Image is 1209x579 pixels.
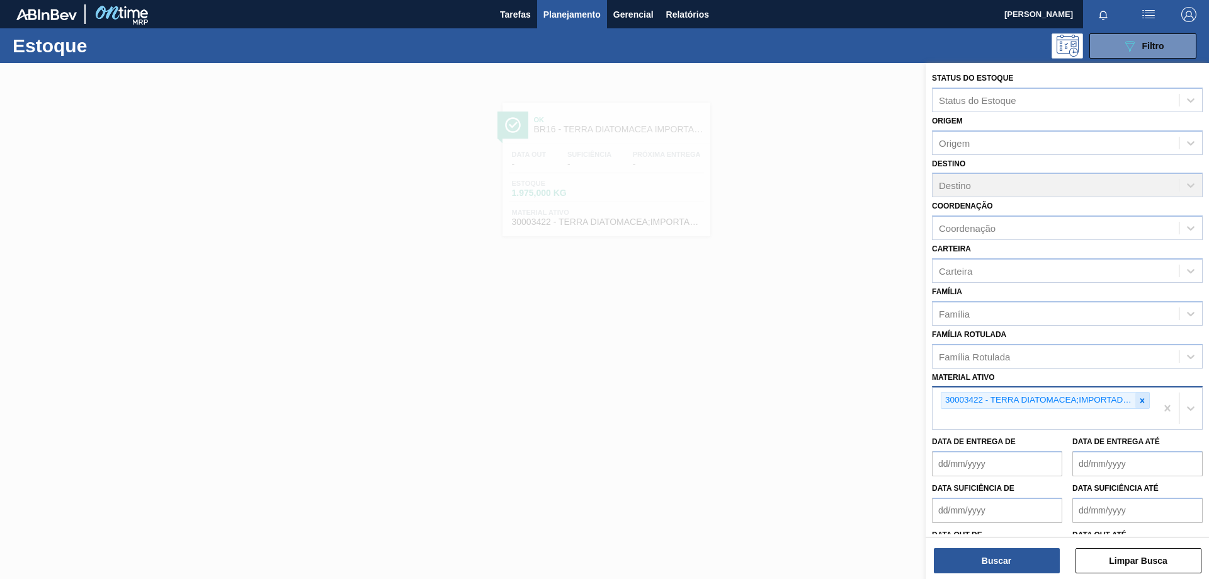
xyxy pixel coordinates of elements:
div: 30003422 - TERRA DIATOMACEA;IMPORTADA;EMB 24KG [941,393,1135,408]
span: Gerencial [613,7,654,22]
input: dd/mm/yyyy [1072,451,1203,476]
span: Relatórios [666,7,709,22]
button: Filtro [1089,33,1196,59]
img: TNhmsLtSVTkK8tSr43FrP2fwEKptu5GPRR3wAAAABJRU5ErkJggg== [16,9,77,20]
label: Data de Entrega de [932,437,1016,446]
span: Filtro [1142,41,1164,51]
span: Planejamento [543,7,601,22]
label: Origem [932,117,963,125]
div: Origem [939,137,970,148]
label: Material ativo [932,373,995,382]
label: Destino [932,159,965,168]
label: Data suficiência até [1072,484,1159,493]
div: Carteira [939,265,972,276]
div: Coordenação [939,223,996,234]
label: Família [932,287,962,296]
input: dd/mm/yyyy [932,451,1062,476]
input: dd/mm/yyyy [1072,498,1203,523]
div: Pogramando: nenhum usuário selecionado [1052,33,1083,59]
label: Família Rotulada [932,330,1006,339]
img: userActions [1141,7,1156,22]
label: Status do Estoque [932,74,1013,83]
div: Família Rotulada [939,351,1010,362]
label: Data suficiência de [932,484,1014,493]
img: Logout [1181,7,1196,22]
input: dd/mm/yyyy [932,498,1062,523]
span: Tarefas [500,7,531,22]
label: Data out até [1072,530,1127,539]
h1: Estoque [13,38,201,53]
label: Carteira [932,244,971,253]
div: Família [939,308,970,319]
label: Data out de [932,530,982,539]
label: Coordenação [932,202,993,210]
div: Status do Estoque [939,95,1016,105]
label: Data de Entrega até [1072,437,1160,446]
button: Notificações [1083,6,1123,23]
